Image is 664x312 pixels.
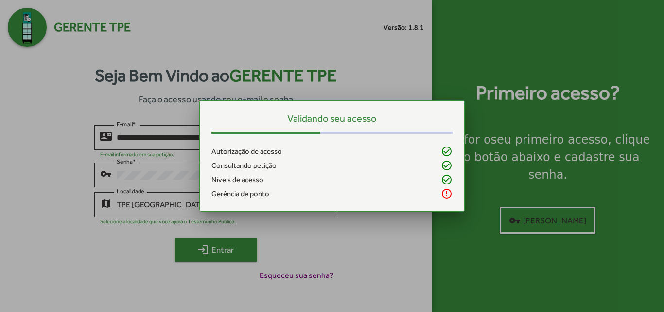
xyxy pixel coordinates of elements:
[441,174,453,185] mat-icon: check_circle_outline
[211,188,269,200] span: Gerência de ponto
[211,174,263,185] span: Níveis de acesso
[211,146,282,157] span: Autorização de acesso
[441,188,453,200] mat-icon: error_outline
[211,160,277,171] span: Consultando petição
[441,146,453,157] mat-icon: check_circle_outline
[211,112,453,124] h5: Validando seu acesso
[441,160,453,171] mat-icon: check_circle_outline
